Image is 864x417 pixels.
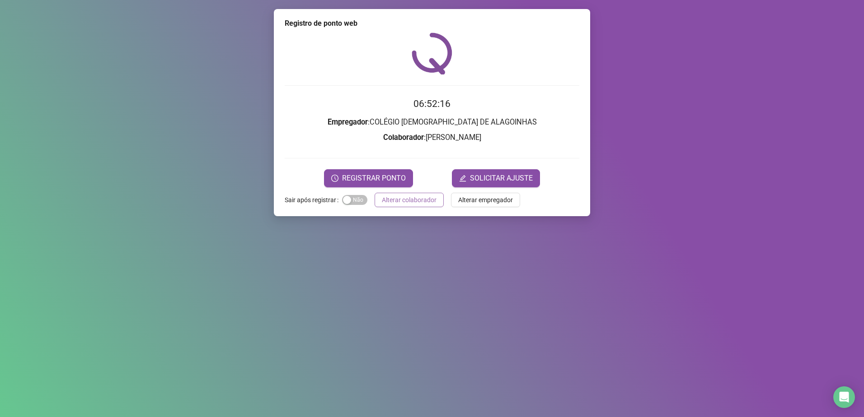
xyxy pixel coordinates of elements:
button: editSOLICITAR AJUSTE [452,169,540,187]
span: REGISTRAR PONTO [342,173,406,184]
button: Alterar empregador [451,193,520,207]
button: REGISTRAR PONTO [324,169,413,187]
img: QRPoint [412,32,452,74]
button: Alterar colaborador [375,193,444,207]
span: edit [459,175,466,182]
span: Alterar empregador [458,195,513,205]
div: Open Intercom Messenger [833,386,855,408]
span: SOLICITAR AJUSTE [470,173,533,184]
h3: : COLÉGIO [DEMOGRAPHIC_DATA] DE ALAGOINHAS [285,116,579,128]
strong: Empregador [328,118,368,126]
time: 06:52:16 [413,98,451,109]
label: Sair após registrar [285,193,342,207]
strong: Colaborador [383,133,424,142]
span: clock-circle [331,175,338,182]
div: Registro de ponto web [285,18,579,29]
span: Alterar colaborador [382,195,437,205]
h3: : [PERSON_NAME] [285,132,579,144]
